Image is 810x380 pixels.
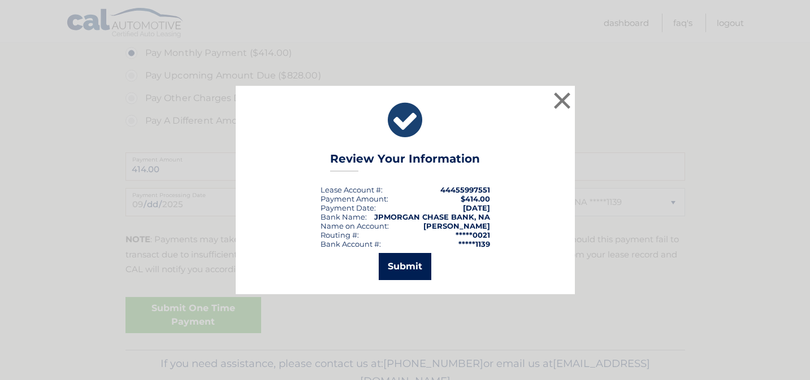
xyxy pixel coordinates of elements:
span: Payment Date [320,203,374,212]
strong: 44455997551 [440,185,490,194]
div: Name on Account: [320,221,389,230]
div: Lease Account #: [320,185,383,194]
div: : [320,203,376,212]
div: Bank Name: [320,212,367,221]
strong: [PERSON_NAME] [423,221,490,230]
span: [DATE] [463,203,490,212]
h3: Review Your Information [330,152,480,172]
div: Routing #: [320,230,359,239]
button: Submit [379,253,431,280]
strong: JPMORGAN CHASE BANK, NA [374,212,490,221]
span: $414.00 [461,194,490,203]
button: × [551,89,574,112]
div: Payment Amount: [320,194,388,203]
div: Bank Account #: [320,239,381,248]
